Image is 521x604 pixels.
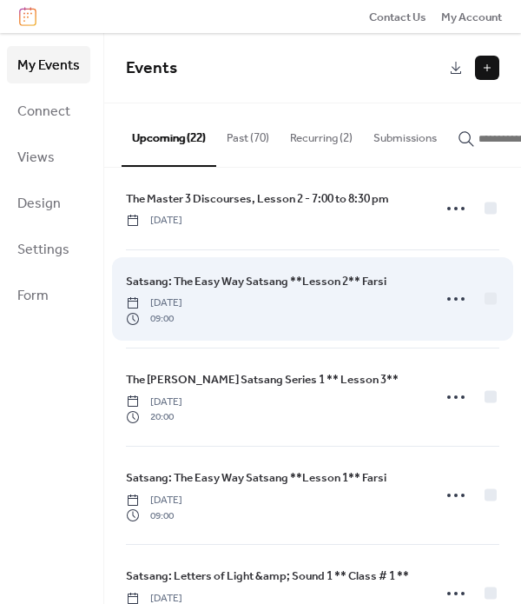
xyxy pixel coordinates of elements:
span: [DATE] [126,493,182,508]
span: Views [17,144,55,171]
a: Design [7,184,90,222]
a: Connect [7,92,90,129]
span: Connect [17,98,70,125]
span: 09:00 [126,508,182,524]
button: Past (70) [216,103,280,164]
a: Contact Us [369,8,426,25]
span: Design [17,190,61,217]
span: Events [126,52,177,84]
a: The Master 3 Discourses, Lesson 2 - 7:00 to 8:30 pm [126,189,389,209]
span: [DATE] [126,295,182,311]
span: Satsang: Letters of Light &amp; Sound 1 ** Class # 1 ** [126,567,409,585]
span: 09:00 [126,311,182,327]
a: Satsang: Letters of Light &amp; Sound 1 ** Class # 1 ** [126,567,409,586]
a: Satsang: The Easy Way Satsang **Lesson 1** Farsi [126,468,386,488]
a: Form [7,276,90,314]
span: 20:00 [126,409,182,425]
button: Upcoming (22) [122,103,216,166]
button: Recurring (2) [280,103,363,164]
span: My Events [17,52,80,79]
span: Satsang: The Easy Way Satsang **Lesson 1** Farsi [126,469,386,487]
a: Views [7,138,90,176]
span: Settings [17,236,69,263]
button: Submissions [363,103,447,164]
span: The Master 3 Discourses, Lesson 2 - 7:00 to 8:30 pm [126,190,389,208]
span: The [PERSON_NAME] Satsang Series 1 ** Lesson 3** [126,371,399,388]
a: The [PERSON_NAME] Satsang Series 1 ** Lesson 3** [126,370,399,389]
span: Satsang: The Easy Way Satsang **Lesson 2** Farsi [126,273,386,290]
a: My Account [441,8,502,25]
span: [DATE] [126,213,182,229]
a: Satsang: The Easy Way Satsang **Lesson 2** Farsi [126,272,386,291]
span: My Account [441,9,502,26]
a: Settings [7,230,90,268]
span: Form [17,282,49,309]
img: logo [19,7,36,26]
a: My Events [7,46,90,83]
span: [DATE] [126,395,182,410]
span: Contact Us [369,9,426,26]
